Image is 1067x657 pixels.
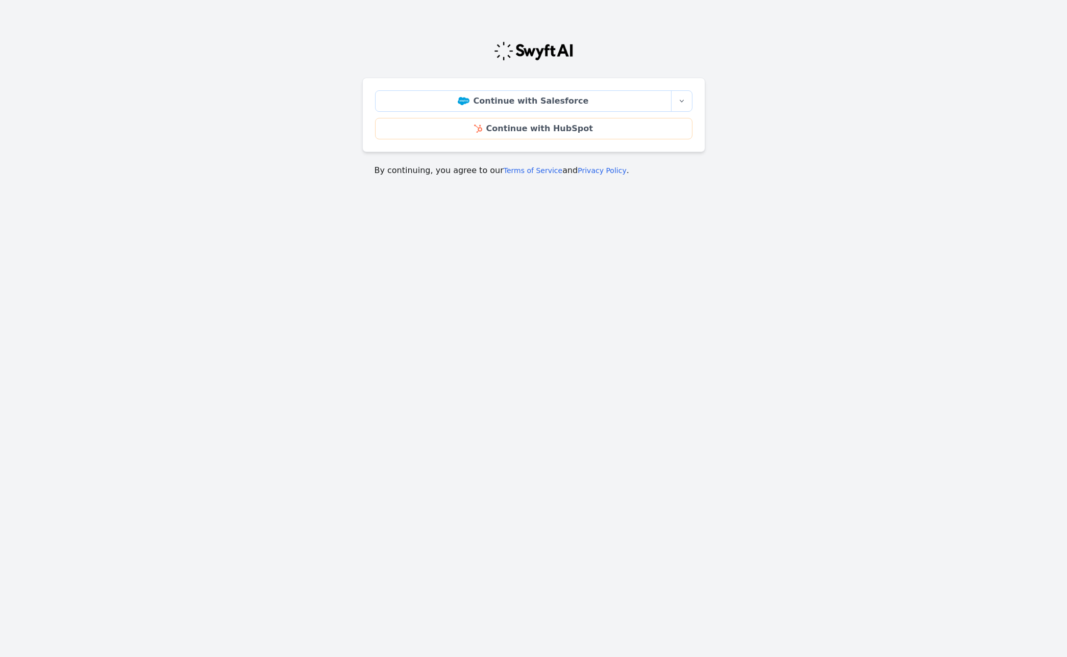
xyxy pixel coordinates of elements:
img: Salesforce [458,97,469,105]
p: By continuing, you agree to our and . [375,164,693,177]
a: Continue with HubSpot [375,118,692,139]
a: Terms of Service [504,166,562,175]
a: Privacy Policy [578,166,626,175]
img: Swyft Logo [493,41,574,61]
img: HubSpot [474,125,482,133]
a: Continue with Salesforce [375,90,672,112]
